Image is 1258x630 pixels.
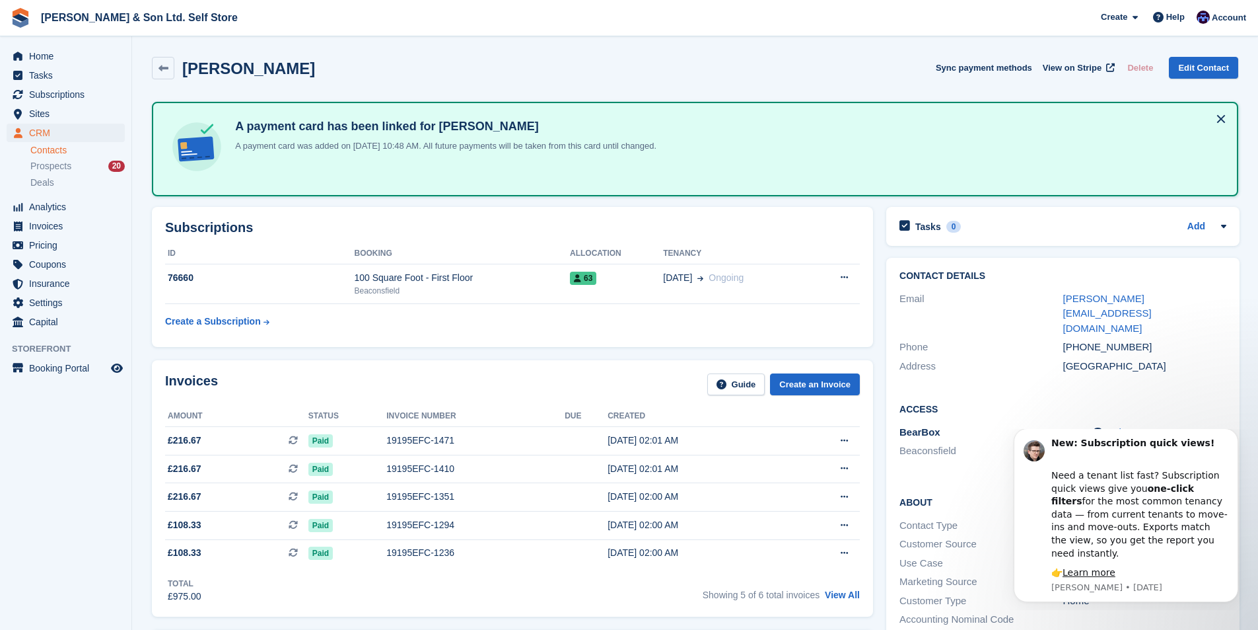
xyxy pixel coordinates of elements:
span: Paid [308,463,333,476]
a: menu [7,217,125,235]
span: Help [1166,11,1185,24]
span: £216.67 [168,434,201,448]
span: ••••••• [1063,426,1088,438]
span: BearBox [899,426,940,438]
th: ID [165,243,354,264]
div: [DATE] 02:00 AM [608,546,789,560]
span: Showing 5 of 6 total invoices [703,590,820,600]
div: Email [899,292,1063,336]
th: Allocation [570,243,663,264]
img: stora-icon-8386f47178a22dfd0bd8f6a31ec36ba5ce8667c1dd55bd0f319d3a0aa187defe.svg [11,8,30,28]
a: [PERSON_NAME] & Son Ltd. Self Store [36,7,243,28]
div: Use Case [899,556,1063,571]
b: New: Subscription quick views! [57,9,221,19]
th: Created [608,406,789,427]
span: Coupons [29,255,108,274]
p: A payment card was added on [DATE] 10:48 AM. All future payments will be taken from this card unt... [230,139,656,153]
div: Create a Subscription [165,315,261,329]
span: £216.67 [168,490,201,504]
a: View on Stripe [1037,57,1117,79]
div: 76660 [165,271,354,285]
a: Preview store [109,360,125,376]
img: Josey Kitching [1197,11,1210,24]
a: Deals [30,176,125,190]
li: Beaconsfield [899,444,1063,459]
a: menu [7,124,125,142]
h2: Contact Details [899,271,1226,282]
th: Amount [165,406,308,427]
span: Analytics [29,198,108,216]
span: £216.67 [168,462,201,476]
div: Accounting Nominal Code [899,612,1063,627]
h2: Tasks [915,221,941,233]
div: 0 [946,221,961,233]
a: menu [7,313,125,331]
span: £108.33 [168,546,201,560]
div: Customer Type [899,594,1063,609]
div: Message content [57,8,234,151]
span: Account [1212,11,1246,24]
div: 100 Square Foot - First Floor [354,271,570,285]
th: Booking [354,243,570,264]
h2: [PERSON_NAME] [182,59,315,77]
span: Capital [29,313,108,331]
div: Phone [899,340,1063,355]
span: Settings [29,294,108,312]
span: Subscriptions [29,85,108,104]
div: 19195EFC-1294 [386,518,565,532]
a: Create a Subscription [165,309,269,334]
img: card-linked-ebf98d0992dc2aeb22e95c0e3c79077019eb2392cfd83c6a337811c24bc77127.svg [169,119,225,175]
a: menu [7,198,125,216]
span: Paid [308,547,333,560]
div: Beaconsfield [354,285,570,297]
h2: Access [899,402,1226,415]
a: menu [7,104,125,123]
span: Paid [308,519,333,532]
div: [DATE] 02:00 AM [608,490,789,504]
span: View on Stripe [1043,61,1101,75]
div: 19195EFC-1410 [386,462,565,476]
span: Deals [30,177,54,189]
a: Create an Invoice [770,374,860,395]
div: Total [168,578,201,590]
span: Ongoing [709,272,744,283]
div: [GEOGRAPHIC_DATA] [1063,359,1226,374]
div: [DATE] 02:01 AM [608,434,789,448]
h4: A payment card has been linked for [PERSON_NAME] [230,119,656,134]
div: Need a tenant list fast? Subscription quick views give you for the most common tenancy data — fro... [57,27,234,131]
span: Paid [308,434,333,448]
a: menu [7,47,125,65]
span: Create [1101,11,1127,24]
h2: About [899,495,1226,508]
th: Tenancy [663,243,810,264]
div: 19195EFC-1351 [386,490,565,504]
a: Guide [707,374,765,395]
span: Insurance [29,274,108,293]
a: Contacts [30,144,125,157]
a: Add [1187,219,1205,235]
a: View All [825,590,860,600]
button: Delete [1122,57,1158,79]
a: menu [7,66,125,85]
span: [DATE] [663,271,692,285]
a: menu [7,294,125,312]
a: Edit Contact [1169,57,1238,79]
a: menu [7,359,125,377]
a: menu [7,274,125,293]
div: £975.00 [168,590,201,604]
a: Prospects 20 [30,159,125,173]
th: Invoice number [386,406,565,427]
div: Contact Type [899,518,1063,533]
span: 63 [570,272,596,285]
span: Pricing [29,236,108,255]
div: 20 [108,161,125,172]
span: Sites [29,104,108,123]
a: [PERSON_NAME][EMAIL_ADDRESS][DOMAIN_NAME] [1063,293,1152,334]
span: £108.33 [168,518,201,532]
span: Booking Portal [29,359,108,377]
div: 19195EFC-1236 [386,546,565,560]
span: Storefront [12,342,131,356]
div: 👉 [57,138,234,151]
th: Status [308,406,386,427]
div: [DATE] 02:01 AM [608,462,789,476]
